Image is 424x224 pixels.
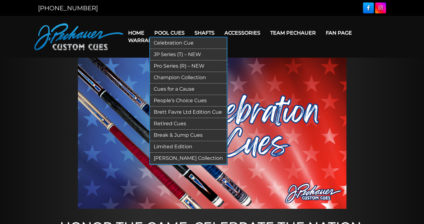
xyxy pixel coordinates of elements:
[150,153,227,164] a: [PERSON_NAME] Collection
[150,141,227,153] a: Limited Edition
[219,25,265,41] a: Accessories
[265,25,321,41] a: Team Pechauer
[123,32,163,48] a: Warranty
[150,118,227,130] a: Retired Cues
[150,49,227,60] a: JP Series (T) – NEW
[150,37,227,49] a: Celebration Cue
[149,25,190,41] a: Pool Cues
[163,32,187,48] a: Cart
[150,130,227,141] a: Break & Jump Cues
[38,4,98,12] a: [PHONE_NUMBER]
[150,60,227,72] a: Pro Series (R) – NEW
[34,23,123,50] img: Pechauer Custom Cues
[150,95,227,107] a: People’s Choice Cues
[150,72,227,83] a: Champion Collection
[150,107,227,118] a: Brett Favre Ltd Edition Cue
[321,25,357,41] a: Fan Page
[150,83,227,95] a: Cues for a Cause
[190,25,219,41] a: Shafts
[123,25,149,41] a: Home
